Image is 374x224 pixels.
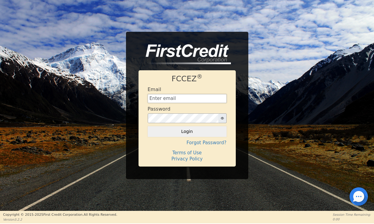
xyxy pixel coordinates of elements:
p: 0:00 [333,217,371,222]
p: Copyright © 2015- 2025 First Credit Corporation. [3,212,117,218]
button: Login [148,126,227,137]
h4: Email [148,86,161,92]
h4: Terms of Use [148,150,227,156]
p: Version 3.2.2 [3,217,117,222]
sup: ® [197,73,202,80]
h4: Privacy Policy [148,156,227,162]
input: Enter email [148,94,227,103]
span: All Rights Reserved. [83,213,117,217]
input: password [148,113,219,123]
img: logo-CMu_cnol.png [139,44,231,64]
h1: FCCEZ [148,74,227,83]
h4: Password [148,106,171,112]
p: Session Time Remaining: [333,212,371,217]
h4: Forgot Password? [148,140,227,145]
